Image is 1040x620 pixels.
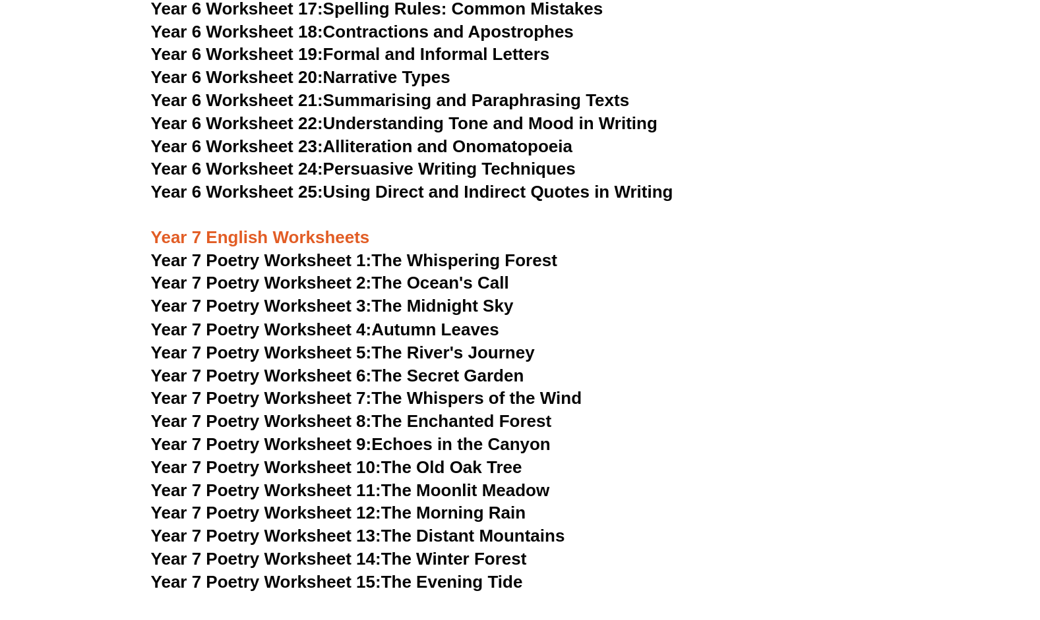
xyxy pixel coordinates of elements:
span: Year 6 Worksheet 18: [151,22,323,42]
span: Year 7 Poetry Worksheet 1: [151,250,372,270]
span: Year 7 Poetry Worksheet 13: [151,525,381,545]
span: Year 7 Poetry Worksheet 3: [151,296,372,316]
span: Year 7 Poetry Worksheet 7: [151,387,372,407]
span: Year 7 Poetry Worksheet 9: [151,434,372,453]
a: Year 7 Poetry Worksheet 14:The Winter Forest [151,548,527,568]
a: Year 7 Poetry Worksheet 4:Autumn Leaves [151,319,499,339]
a: Year 7 Poetry Worksheet 3:The Midnight Sky [151,296,514,316]
a: Year 6 Worksheet 19:Formal and Informal Letters [151,44,550,64]
a: Year 6 Worksheet 21:Summarising and Paraphrasing Texts [151,90,629,110]
span: Year 6 Worksheet 23: [151,136,323,156]
a: Year 6 Worksheet 18:Contractions and Apostrophes [151,22,574,42]
h3: Year 7 English Worksheets [151,204,890,249]
span: Year 7 Poetry Worksheet 10: [151,457,381,476]
span: Year 6 Worksheet 25: [151,182,323,202]
span: Year 7 Poetry Worksheet 2: [151,273,372,293]
a: Year 7 Poetry Worksheet 5:The River's Journey [151,342,535,362]
span: Year 6 Worksheet 20: [151,67,323,87]
a: Year 7 Poetry Worksheet 10:The Old Oak Tree [151,457,522,476]
span: Year 7 Poetry Worksheet 5: [151,342,372,362]
span: Year 7 Poetry Worksheet 4: [151,319,372,339]
a: Year 7 Poetry Worksheet 1:The Whispering Forest [151,250,557,270]
span: Year 7 Poetry Worksheet 14: [151,548,381,568]
a: Year 7 Poetry Worksheet 15:The Evening Tide [151,571,523,591]
span: Year 6 Worksheet 24: [151,159,323,179]
a: Year 6 Worksheet 25:Using Direct and Indirect Quotes in Writing [151,182,673,202]
a: Year 6 Worksheet 20:Narrative Types [151,67,450,87]
a: Year 7 Poetry Worksheet 9:Echoes in the Canyon [151,434,551,453]
span: Year 6 Worksheet 19: [151,44,323,64]
span: Year 7 Poetry Worksheet 15: [151,571,381,591]
a: Year 7 Poetry Worksheet 11:The Moonlit Meadow [151,480,550,499]
span: Year 6 Worksheet 22: [151,113,323,133]
a: Year 7 Poetry Worksheet 6:The Secret Garden [151,365,524,385]
a: Year 6 Worksheet 22:Understanding Tone and Mood in Writing [151,113,658,133]
span: Year 7 Poetry Worksheet 8: [151,410,372,430]
a: Year 7 Poetry Worksheet 7:The Whispers of the Wind [151,387,582,407]
span: Year 7 Poetry Worksheet 6: [151,365,372,385]
a: Year 7 Poetry Worksheet 2:The Ocean's Call [151,273,509,293]
a: Year 6 Worksheet 23:Alliteration and Onomatopoeia [151,136,572,156]
a: Year 7 Poetry Worksheet 12:The Morning Rain [151,502,526,522]
iframe: Chat Widget [820,471,1040,620]
span: Year 7 Poetry Worksheet 12: [151,502,381,522]
a: Year 6 Worksheet 24:Persuasive Writing Techniques [151,159,576,179]
span: Year 7 Poetry Worksheet 11: [151,480,381,499]
a: Year 7 Poetry Worksheet 8:The Enchanted Forest [151,410,551,430]
span: Year 6 Worksheet 21: [151,90,323,110]
a: Year 7 Poetry Worksheet 13:The Distant Mountains [151,525,565,545]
